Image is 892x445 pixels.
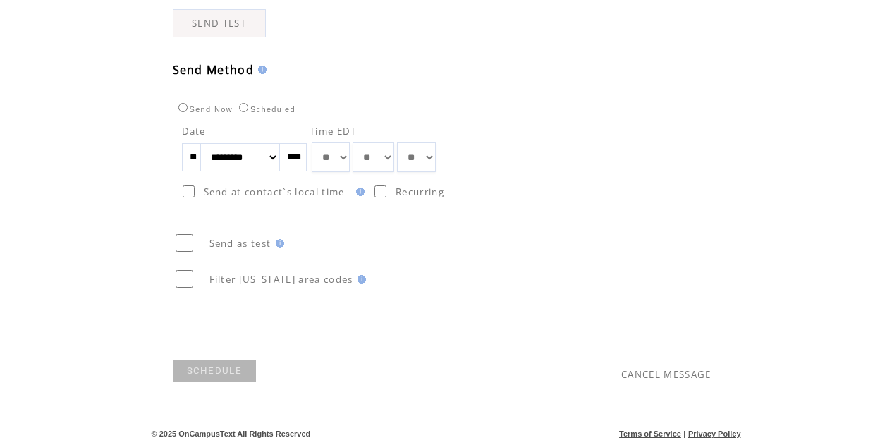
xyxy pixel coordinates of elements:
span: © 2025 OnCampusText All Rights Reserved [152,429,311,438]
img: help.gif [271,239,284,248]
a: SEND TEST [173,9,266,37]
span: | [683,429,685,438]
img: help.gif [352,188,365,196]
label: Send Now [175,105,233,114]
span: Send at contact`s local time [204,185,345,198]
span: Filter [US_STATE] area codes [209,273,353,286]
a: Terms of Service [619,429,681,438]
img: help.gif [254,66,267,74]
input: Scheduled [239,103,248,112]
img: help.gif [353,275,366,284]
span: Recurring [396,185,444,198]
a: Privacy Policy [688,429,741,438]
span: Date [182,125,206,138]
span: Send as test [209,237,271,250]
span: Send Method [173,62,255,78]
label: Scheduled [236,105,295,114]
span: Time EDT [310,125,357,138]
input: Send Now [178,103,188,112]
a: SCHEDULE [173,360,257,382]
a: CANCEL MESSAGE [621,368,711,381]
